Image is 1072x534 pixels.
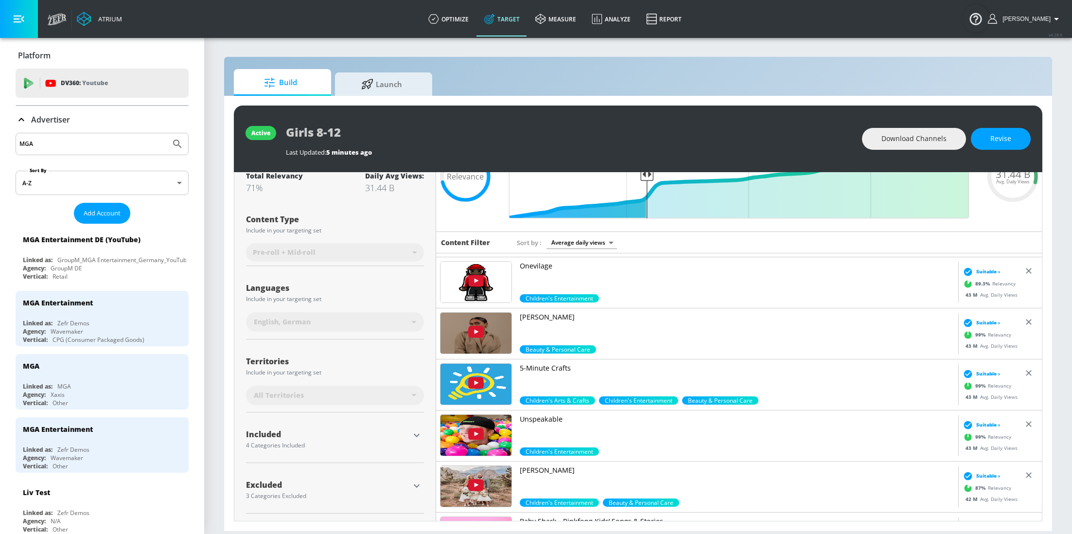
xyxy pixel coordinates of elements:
[246,312,424,332] div: English, German
[976,433,988,441] span: 99 %
[16,42,189,69] div: Platform
[520,465,954,475] p: [PERSON_NAME]
[246,296,424,302] div: Include in your targeting set
[246,493,409,499] div: 3 Categories Excluded
[326,148,372,157] span: 5 minutes ago
[16,69,189,98] div: DV360: Youtube
[527,1,584,36] a: measure
[999,16,1051,22] span: login as: stephanie.wolklin@zefr.com
[961,267,1001,277] div: Suitable ›
[520,414,954,424] p: Unspeakable
[517,238,542,247] span: Sort by
[966,445,981,451] span: 43 M
[1049,32,1062,37] span: v 4.28.0
[16,171,189,195] div: A-Z
[23,445,53,454] div: Linked as:
[167,133,188,155] button: Submit Search
[520,516,954,526] p: Baby Shark - Pinkfong Kids’ Songs & Stories
[77,12,122,26] a: Atrium
[962,5,989,32] button: Open Resource Center
[976,331,988,338] span: 99 %
[23,235,141,244] div: MGA Entertainment DE (YouTube)
[961,369,1001,379] div: Suitable ›
[961,420,1001,430] div: Suitable ›
[246,284,424,292] div: Languages
[23,462,48,470] div: Vertical:
[520,345,596,354] span: Beauty & Personal Care
[23,319,53,327] div: Linked as:
[365,182,424,194] div: 31.44 B
[599,396,678,405] div: 80.0%
[966,291,981,298] span: 43 M
[447,173,484,180] span: Relevance
[57,382,71,391] div: MGA
[961,430,1012,445] div: Relevancy
[961,318,1001,328] div: Suitable ›
[253,248,316,257] span: Pre-roll + Mid-roll
[976,382,988,390] span: 99 %
[421,1,476,36] a: optimize
[16,354,189,409] div: MGALinked as:MGAAgency:XaxisVertical:Other
[53,399,68,407] div: Other
[16,417,189,473] div: MGA EntertainmentLinked as:Zefr DemosAgency:WavemakerVertical:Other
[440,262,511,303] img: UUdVcQc_gdaXhlFx3UvG8pjA
[246,215,424,223] div: Content Type
[53,462,68,470] div: Other
[23,399,48,407] div: Vertical:
[440,364,511,405] img: UU295-Dw_tDNtZXFeAPAW6Aw
[966,393,981,400] span: 43 M
[961,379,1012,393] div: Relevancy
[246,481,409,489] div: Excluded
[23,391,46,399] div: Agency:
[682,396,758,405] div: 70.0%
[254,391,304,400] span: All Territories
[16,291,189,346] div: MGA EntertainmentLinked as:Zefr DemosAgency:WavemakerVertical:CPG (Consumer Packaged Goods)
[961,277,1016,291] div: Relevancy
[23,425,93,434] div: MGA Entertainment
[84,208,121,219] span: Add Account
[246,182,303,194] div: 71%
[961,496,1018,503] div: Avg. Daily Views
[966,496,981,502] span: 42 M
[365,171,424,180] div: Daily Avg Views:
[520,396,595,405] span: Children's Arts & Crafts
[94,15,122,23] div: Atrium
[246,430,409,438] div: Included
[57,509,89,517] div: Zefr Demos
[23,509,53,517] div: Linked as:
[74,203,130,224] button: Add Account
[520,345,596,354] div: 99.0%
[345,72,419,96] span: Launch
[16,228,189,283] div: MGA Entertainment DE (YouTube)Linked as:GroupM_MGA Entertainment_Germany_YouTube_Agency:GroupM DE...
[246,357,424,365] div: Territories
[440,313,511,354] img: UUvJJKrwjrMA_56T7gCOvxWA
[246,171,303,180] div: Total Relevancy
[18,50,51,61] p: Platform
[246,228,424,233] div: Include in your targeting set
[23,488,50,497] div: Liv Test
[16,106,189,133] div: Advertiser
[82,78,108,88] p: Youtube
[862,128,966,150] button: Download Channels
[57,445,89,454] div: Zefr Demos
[682,396,758,405] span: Beauty & Personal Care
[520,447,599,456] span: Children's Entertainment
[520,363,954,373] p: 5-Minute Crafts
[996,179,1030,184] span: Avg. Daily Views
[57,256,193,264] div: GroupM_MGA Entertainment_Germany_YouTube_
[976,280,993,287] span: 89.3 %
[51,391,65,399] div: Xaxis
[51,454,83,462] div: Wavemaker
[977,370,1001,377] span: Suitable ›
[51,517,61,525] div: N/A
[23,272,48,281] div: Vertical:
[638,1,689,36] a: Report
[286,148,852,157] div: Last Updated:
[251,129,270,137] div: active
[246,386,424,405] div: All Territories
[961,393,1018,401] div: Avg. Daily Views
[988,13,1062,25] button: [PERSON_NAME]
[961,445,1018,452] div: Avg. Daily Views
[961,471,1001,481] div: Suitable ›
